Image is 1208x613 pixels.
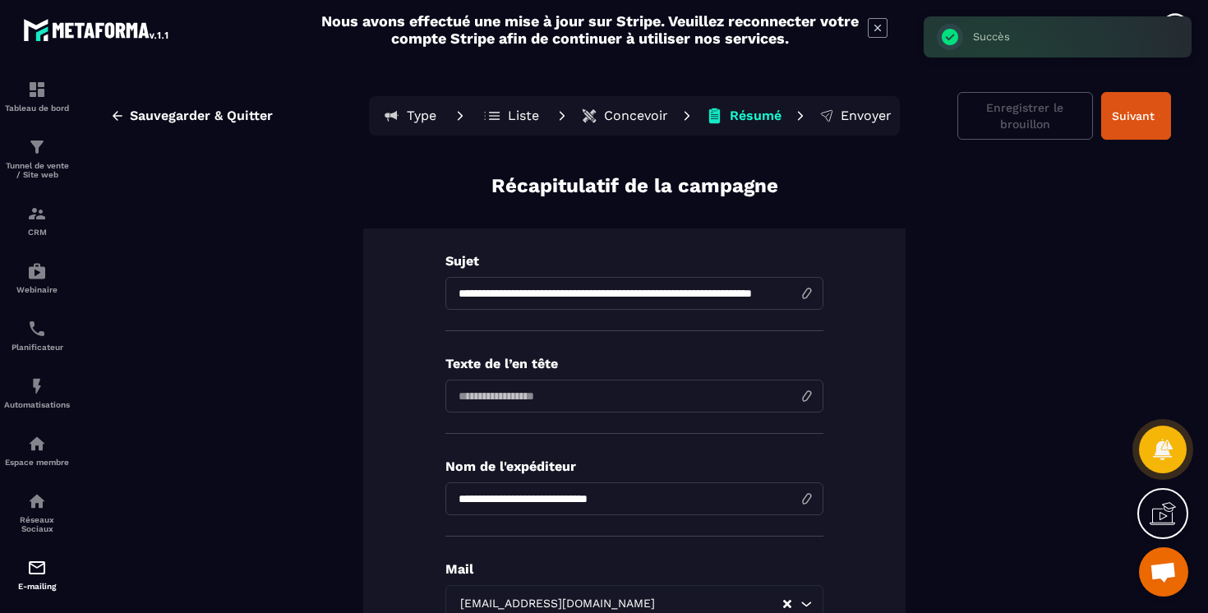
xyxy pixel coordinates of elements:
[576,99,673,132] button: Concevoir
[27,434,47,454] img: automations
[1139,547,1188,597] a: Ouvrir le chat
[4,191,70,249] a: formationformationCRM
[98,101,285,131] button: Sauvegarder & Quitter
[730,108,782,124] p: Résumé
[4,515,70,533] p: Réseaux Sociaux
[1101,92,1171,140] button: Suivant
[658,595,782,613] input: Search for option
[4,479,70,546] a: social-networksocial-networkRéseaux Sociaux
[27,204,47,224] img: formation
[187,95,200,108] img: tab_keywords_by_traffic_grey.svg
[445,253,823,269] p: Sujet
[4,125,70,191] a: formationformationTunnel de vente / Site web
[814,99,897,132] button: Envoyer
[205,97,251,108] div: Mots-clés
[783,598,791,611] button: Clear Selected
[4,343,70,352] p: Planificateur
[4,364,70,422] a: automationsautomationsAutomatisations
[4,422,70,479] a: automationsautomationsEspace membre
[701,99,786,132] button: Résumé
[491,173,778,200] p: Récapitulatif de la campagne
[27,376,47,396] img: automations
[4,285,70,294] p: Webinaire
[130,108,273,124] span: Sauvegarder & Quitter
[27,137,47,157] img: formation
[445,459,823,474] p: Nom de l'expéditeur
[26,43,39,56] img: website_grey.svg
[27,319,47,339] img: scheduler
[474,99,548,132] button: Liste
[320,12,860,47] h2: Nous avons effectué une mise à jour sur Stripe. Veuillez reconnecter votre compte Stripe afin de ...
[4,104,70,113] p: Tableau de bord
[27,80,47,99] img: formation
[407,108,436,124] p: Type
[67,95,80,108] img: tab_domain_overview_orange.svg
[46,26,81,39] div: v 4.0.25
[26,26,39,39] img: logo_orange.svg
[4,458,70,467] p: Espace membre
[4,582,70,591] p: E-mailing
[4,249,70,306] a: automationsautomationsWebinaire
[841,108,892,124] p: Envoyer
[4,306,70,364] a: schedulerschedulerPlanificateur
[4,546,70,603] a: emailemailE-mailing
[43,43,186,56] div: Domaine: [DOMAIN_NAME]
[85,97,127,108] div: Domaine
[4,228,70,237] p: CRM
[27,558,47,578] img: email
[27,491,47,511] img: social-network
[23,15,171,44] img: logo
[508,108,539,124] p: Liste
[456,595,658,613] span: [EMAIL_ADDRESS][DOMAIN_NAME]
[445,356,823,371] p: Texte de l’en tête
[604,108,668,124] p: Concevoir
[372,99,446,132] button: Type
[4,400,70,409] p: Automatisations
[27,261,47,281] img: automations
[4,67,70,125] a: formationformationTableau de bord
[445,561,823,577] p: Mail
[4,161,70,179] p: Tunnel de vente / Site web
